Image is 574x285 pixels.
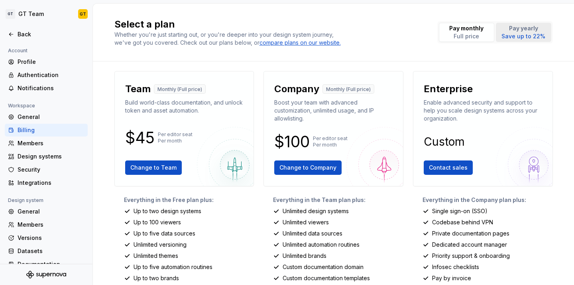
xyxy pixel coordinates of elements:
[18,260,85,268] div: Documentation
[274,99,393,123] p: Boost your team with advanced customization, unlimited usage, and IP allowlisting.
[259,39,341,47] a: compare plans on our website.
[134,252,178,260] p: Unlimited themes
[432,207,488,215] p: Single sign-on (SSO)
[125,83,151,95] p: Team
[5,111,88,123] a: General
[158,131,193,144] p: Per editor seat Per month
[5,245,88,257] a: Datasets
[5,258,88,271] a: Documentation
[449,24,484,32] p: Pay monthly
[125,133,155,142] p: $45
[114,31,346,47] div: Whether you're just starting out, or you're deeper into your design system journey, we've got you...
[283,263,364,271] p: Custom documentation domain
[501,24,545,32] p: Pay yearly
[134,207,201,215] p: Up to two design systems
[429,164,468,172] span: Contact sales
[279,164,336,172] span: Change to Company
[432,252,510,260] p: Priority support & onboarding
[5,28,88,41] a: Back
[18,166,85,174] div: Security
[18,152,85,160] div: Design systems
[18,247,85,255] div: Datasets
[283,207,349,215] p: Unlimited design systems
[134,263,212,271] p: Up to five automation routines
[283,218,329,226] p: Unlimited viewers
[423,196,553,204] p: Everything in the Company plan plus:
[130,164,177,172] span: Change to Team
[283,252,326,260] p: Unlimited brands
[18,71,85,79] div: Authentication
[5,218,88,231] a: Members
[18,10,44,18] div: GT Team
[5,232,88,244] a: Versions
[283,230,342,238] p: Unlimited data sources
[5,205,88,218] a: General
[18,113,85,121] div: General
[5,137,88,150] a: Members
[157,86,202,93] p: Monthly (Full price)
[5,176,88,189] a: Integrations
[6,9,15,19] div: GT
[274,137,310,146] p: $100
[125,160,182,175] button: Change to Team
[114,18,428,31] h2: Select a plan
[5,163,88,176] a: Security
[273,196,403,204] p: Everything in the Team plan plus:
[5,46,31,55] div: Account
[134,218,181,226] p: Up to 100 viewers
[2,5,91,23] button: GTGT TeamGT
[26,271,66,279] svg: Supernova Logo
[449,32,484,40] p: Full price
[424,99,542,123] p: Enable advanced security and support to help you scale design systems across your organization.
[326,86,371,93] p: Monthly (Full price)
[125,99,244,115] p: Build world-class documentation, and unlock token and asset automation.
[18,58,85,66] div: Profile
[5,150,88,163] a: Design systems
[5,82,88,95] a: Notifications
[439,23,494,42] button: Pay monthlyFull price
[18,208,85,216] div: General
[424,137,465,146] p: Custom
[432,230,509,238] p: Private documentation pages
[18,139,85,147] div: Members
[496,23,551,42] button: Pay yearlySave up to 22%
[18,126,85,134] div: Billing
[432,263,479,271] p: Infosec checklists
[313,135,348,148] p: Per editor seat Per month
[424,83,473,95] p: Enterprise
[18,221,85,229] div: Members
[18,179,85,187] div: Integrations
[5,69,88,81] a: Authentication
[124,196,254,204] p: Everything in the Free plan plus:
[274,83,319,95] p: Company
[424,160,473,175] button: Contact sales
[5,55,88,68] a: Profile
[283,274,370,282] p: Custom documentation templates
[274,160,342,175] button: Change to Company
[432,241,507,249] p: Dedicated account manager
[18,84,85,92] div: Notifications
[134,241,187,249] p: Unlimited versioning
[18,30,85,38] div: Back
[5,196,47,205] div: Design system
[283,241,360,249] p: Unlimited automation routines
[134,274,179,282] p: Up to two brands
[432,274,471,282] p: Pay by invoice
[5,124,88,137] a: Billing
[5,101,38,111] div: Workspace
[432,218,493,226] p: Codebase behind VPN
[501,32,545,40] p: Save up to 22%
[80,11,86,17] div: GT
[18,234,85,242] div: Versions
[134,230,195,238] p: Up to five data sources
